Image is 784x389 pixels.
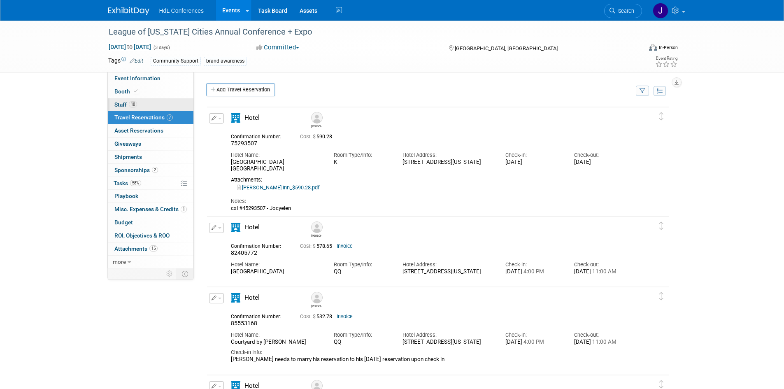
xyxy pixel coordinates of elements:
span: HdL Conferences [159,7,204,14]
span: Sponsorships [114,167,158,173]
div: Event Format [593,43,678,55]
div: [STREET_ADDRESS][US_STATE] [402,339,493,346]
div: Check-in Info: [231,349,631,356]
span: [GEOGRAPHIC_DATA], [GEOGRAPHIC_DATA] [455,45,558,51]
a: Add Travel Reservation [206,83,275,96]
span: 11:00 AM [591,339,616,345]
span: Staff [114,101,137,108]
div: QQ [334,268,390,275]
div: [PERSON_NAME] needs to marry his reservation to his [DATE] reservation upon check in [231,356,631,363]
a: Invoice [337,243,353,249]
div: Room Type/Info: [334,151,390,159]
a: more [108,256,193,268]
div: Room Type/Info: [334,261,390,268]
i: Hotel [231,113,240,123]
td: Personalize Event Tab Strip [163,268,177,279]
div: K [334,159,390,165]
i: Click and drag to move item [659,112,663,121]
div: Check-in: [505,151,562,159]
div: Event Rating [655,56,677,61]
span: 15 [149,245,158,252]
div: Community Support [151,57,201,65]
span: Cost: $ [300,243,316,249]
span: ROI, Objectives & ROO [114,232,170,239]
span: Tasks [114,180,141,186]
span: 82405772 [231,249,257,256]
div: Attachments: [231,177,631,183]
div: [GEOGRAPHIC_DATA] [GEOGRAPHIC_DATA] [231,159,321,173]
a: Misc. Expenses & Credits1 [108,203,193,216]
div: [DATE] [574,339,630,346]
div: Courtyard by [PERSON_NAME] [231,339,321,346]
span: 532.78 [300,314,335,319]
span: Event Information [114,75,161,82]
span: 11:00 AM [591,268,616,275]
span: 75293507 [231,140,257,147]
span: 1 [181,206,187,212]
div: Check-out: [574,331,630,339]
div: Notes: [231,198,631,205]
i: Hotel [231,293,240,303]
span: Hotel [244,294,260,301]
span: Shipments [114,154,142,160]
a: Staff10 [108,98,193,111]
a: Sponsorships2 [108,164,193,177]
span: [DATE] [DATE] [108,43,151,51]
a: Event Information [108,72,193,85]
div: Confirmation Number: [231,241,288,249]
div: Hotel Name: [231,151,321,159]
img: ExhibitDay [108,7,149,15]
i: Click and drag to move item [659,222,663,230]
span: Asset Reservations [114,127,163,134]
i: Click and drag to move item [659,380,663,389]
span: 578.65 [300,243,335,249]
a: Budget [108,216,193,229]
a: Travel Reservations7 [108,111,193,124]
div: Alex Terrazas [309,292,323,308]
i: Filter by Traveler [640,89,645,94]
div: Confirmation Number: [231,311,288,320]
div: Hotel Name: [231,261,321,268]
div: [DATE] [574,268,630,275]
span: to [126,44,134,50]
div: cxl #45293507 - Jocyelen [231,205,631,212]
span: 7 [167,114,173,121]
div: Confirmation Number: [231,131,288,140]
span: Booth [114,88,140,95]
div: Check-in: [505,331,562,339]
span: Misc. Expenses & Credits [114,206,187,212]
a: [PERSON_NAME] Inn_$590.28.pdf [237,184,319,191]
div: Check-in: [505,261,562,268]
img: Johnny Nguyen [653,3,668,19]
img: Format-Inperson.png [649,44,657,51]
button: Committed [254,43,302,52]
div: Bret Harmon [311,233,321,238]
a: Tasks58% [108,177,193,190]
span: 4:00 PM [522,339,544,345]
a: Search [604,4,642,18]
div: Barry Foster [311,123,321,128]
div: [DATE] [505,339,562,346]
a: Playbook [108,190,193,203]
div: Alex Terrazas [311,303,321,308]
div: brand awareness [204,57,247,65]
a: Giveaways [108,137,193,150]
a: ROI, Objectives & ROO [108,229,193,242]
div: QQ [334,339,390,345]
span: Hotel [244,224,260,231]
span: 2 [152,167,158,173]
img: Barry Foster [311,112,323,123]
span: 590.28 [300,134,335,140]
span: Search [615,8,634,14]
div: Check-out: [574,151,630,159]
span: 85553168 [231,320,257,326]
a: Booth [108,85,193,98]
span: more [113,259,126,265]
img: Alex Terrazas [311,292,323,303]
span: Cost: $ [300,134,316,140]
span: (3 days) [153,45,170,50]
div: Hotel Address: [402,151,493,159]
a: Attachments15 [108,242,193,255]
a: Shipments [108,151,193,163]
td: Tags [108,56,143,66]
